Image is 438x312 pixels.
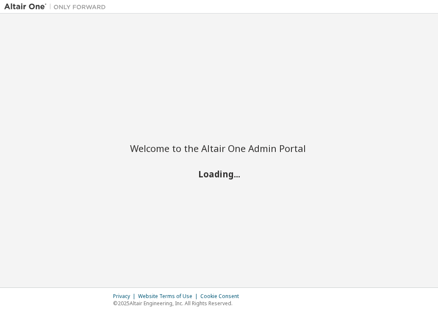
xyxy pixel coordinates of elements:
[113,293,138,300] div: Privacy
[200,293,244,300] div: Cookie Consent
[4,3,110,11] img: Altair One
[138,293,200,300] div: Website Terms of Use
[130,168,308,179] h2: Loading...
[113,300,244,307] p: © 2025 Altair Engineering, Inc. All Rights Reserved.
[130,142,308,154] h2: Welcome to the Altair One Admin Portal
